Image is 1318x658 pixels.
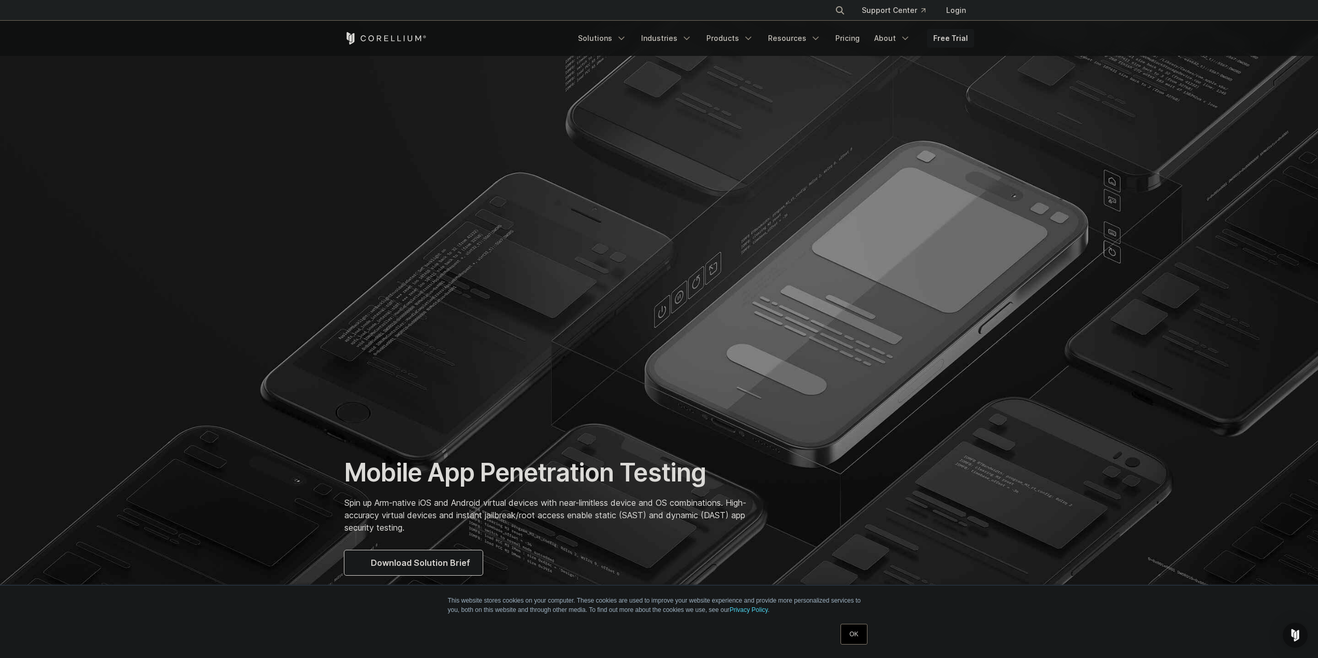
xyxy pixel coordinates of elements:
[927,29,974,48] a: Free Trial
[635,29,698,48] a: Industries
[572,29,974,48] div: Navigation Menu
[448,596,871,615] p: This website stores cookies on your computer. These cookies are used to improve your website expe...
[829,29,866,48] a: Pricing
[700,29,760,48] a: Products
[730,606,770,613] a: Privacy Policy.
[344,32,427,45] a: Corellium Home
[853,1,934,20] a: Support Center
[1283,623,1308,648] div: Open Intercom Messenger
[938,1,974,20] a: Login
[344,498,746,533] span: Spin up Arm-native iOS and Android virtual devices with near-limitless device and OS combinations...
[762,29,827,48] a: Resources
[841,624,867,645] a: OK
[572,29,633,48] a: Solutions
[344,550,483,575] a: Download Solution Brief
[371,557,470,569] span: Download Solution Brief
[831,1,849,20] button: Search
[822,1,974,20] div: Navigation Menu
[344,457,757,488] h1: Mobile App Penetration Testing
[868,29,917,48] a: About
